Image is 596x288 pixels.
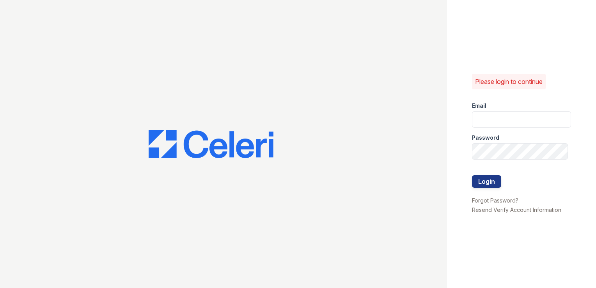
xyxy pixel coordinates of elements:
[472,175,501,188] button: Login
[475,77,543,86] p: Please login to continue
[472,134,499,142] label: Password
[149,130,273,158] img: CE_Logo_Blue-a8612792a0a2168367f1c8372b55b34899dd931a85d93a1a3d3e32e68fde9ad4.png
[472,206,561,213] a: Resend Verify Account Information
[472,102,486,110] label: Email
[472,197,518,204] a: Forgot Password?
